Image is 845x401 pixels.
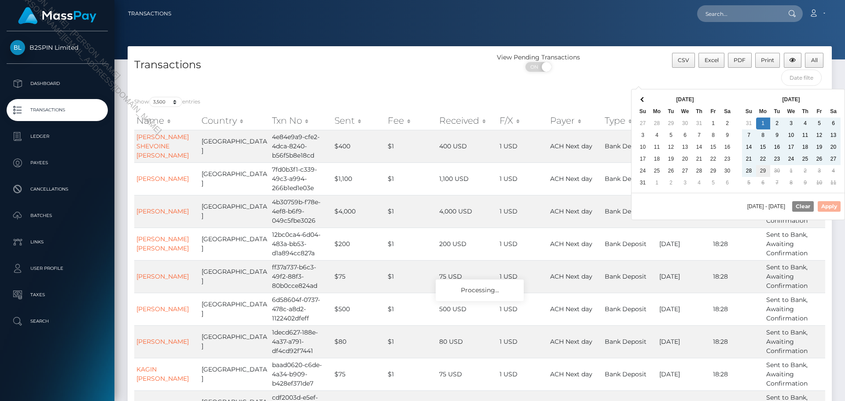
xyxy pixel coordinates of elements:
[706,165,720,177] td: 29
[756,118,770,129] td: 1
[7,310,108,332] a: Search
[550,240,592,248] span: ACH Next day
[270,325,332,358] td: 1decd627-188e-4a37-a791-df4cd92f7441
[692,129,706,141] td: 7
[10,183,104,196] p: Cancellations
[437,112,497,129] th: Received: activate to sort column ascending
[742,165,756,177] td: 28
[678,129,692,141] td: 6
[270,260,332,293] td: ff37a737-b6c3-49f2-88f3-80b0cce824ad
[756,141,770,153] td: 15
[199,260,270,293] td: [GEOGRAPHIC_DATA]
[764,260,825,293] td: Sent to Bank, Awaiting Confirmation
[770,118,784,129] td: 2
[199,195,270,228] td: [GEOGRAPHIC_DATA]
[497,293,548,325] td: 1 USD
[136,207,189,215] a: [PERSON_NAME]
[650,118,664,129] td: 28
[136,272,189,280] a: [PERSON_NAME]
[756,129,770,141] td: 8
[650,106,664,118] th: Mo
[128,4,171,23] a: Transactions
[770,177,784,189] td: 7
[812,177,827,189] td: 10
[7,258,108,280] a: User Profile
[678,165,692,177] td: 27
[798,141,812,153] td: 18
[711,260,764,293] td: 18:28
[7,99,108,121] a: Transactions
[747,204,789,209] span: [DATE] - [DATE]
[827,141,841,153] td: 20
[332,195,386,228] td: $4,000
[706,153,720,165] td: 22
[742,118,756,129] td: 31
[603,162,657,195] td: Bank Deposit
[692,106,706,118] th: Th
[657,260,710,293] td: [DATE]
[756,165,770,177] td: 29
[812,118,827,129] td: 5
[798,129,812,141] td: 11
[136,175,189,183] a: [PERSON_NAME]
[10,288,104,302] p: Taxes
[386,195,437,228] td: $1
[742,153,756,165] td: 21
[332,358,386,390] td: $75
[678,153,692,165] td: 20
[756,106,770,118] th: Mo
[332,130,386,162] td: $400
[764,293,825,325] td: Sent to Bank, Awaiting Confirmation
[798,153,812,165] td: 25
[678,118,692,129] td: 30
[636,141,650,153] td: 10
[386,358,437,390] td: $1
[756,153,770,165] td: 22
[711,358,764,390] td: 18:28
[784,177,798,189] td: 8
[812,129,827,141] td: 12
[437,358,497,390] td: 75 USD
[550,338,592,346] span: ACH Next day
[742,129,756,141] td: 7
[811,57,818,63] span: All
[603,112,657,129] th: Type: activate to sort column ascending
[742,177,756,189] td: 5
[386,293,437,325] td: $1
[805,53,823,68] button: All
[437,228,497,260] td: 200 USD
[672,53,695,68] button: CSV
[7,231,108,253] a: Links
[636,106,650,118] th: Su
[657,358,710,390] td: [DATE]
[756,177,770,189] td: 6
[10,77,104,90] p: Dashboard
[720,177,735,189] td: 6
[7,44,108,52] span: B2SPIN Limited
[199,228,270,260] td: [GEOGRAPHIC_DATA]
[664,118,678,129] td: 29
[784,153,798,165] td: 24
[548,112,603,129] th: Payer: activate to sort column ascending
[270,130,332,162] td: 4e84e9a9-cfe2-4dca-8240-b56f5b8e18cd
[199,112,270,129] th: Country: activate to sort column ascending
[827,118,841,129] td: 6
[270,162,332,195] td: 7fd0b3f1-c339-49c3-a994-266b1ed1e03e
[711,325,764,358] td: 18:28
[720,165,735,177] td: 30
[657,325,710,358] td: [DATE]
[550,175,592,183] span: ACH Next day
[332,228,386,260] td: $200
[798,106,812,118] th: Th
[692,177,706,189] td: 4
[10,103,104,117] p: Transactions
[199,130,270,162] td: [GEOGRAPHIC_DATA]
[720,141,735,153] td: 16
[636,118,650,129] td: 27
[603,228,657,260] td: Bank Deposit
[770,153,784,165] td: 23
[134,112,199,129] th: Name: activate to sort column ascending
[497,325,548,358] td: 1 USD
[692,153,706,165] td: 21
[657,293,710,325] td: [DATE]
